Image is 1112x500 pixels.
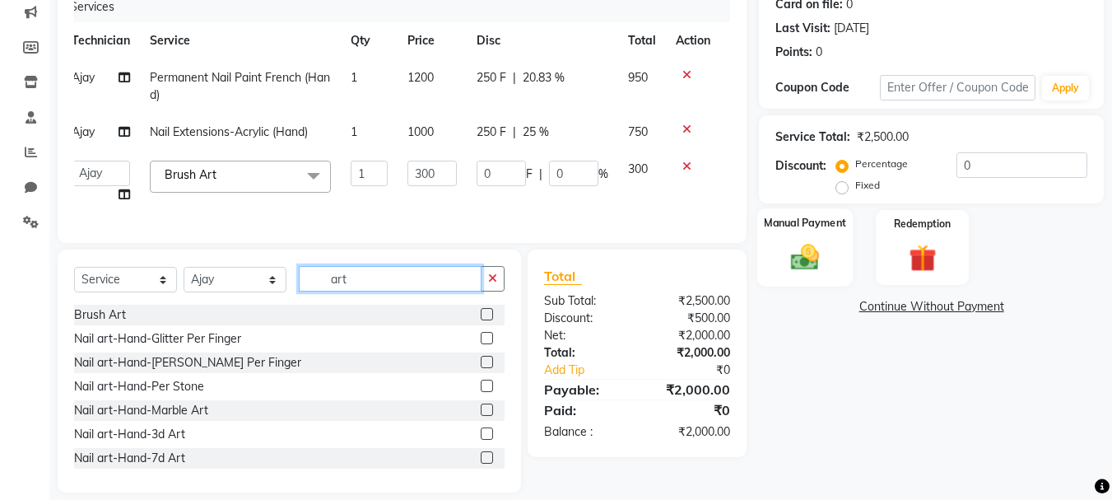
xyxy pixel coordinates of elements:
[628,161,648,176] span: 300
[637,292,742,310] div: ₹2,500.00
[165,167,216,182] span: Brush Art
[857,129,909,146] div: ₹2,500.00
[74,402,208,419] div: Nail art-Hand-Marble Art
[637,380,742,400] div: ₹2,000.00
[532,292,637,310] div: Sub Total:
[628,124,648,139] span: 750
[216,167,224,182] a: x
[351,70,357,85] span: 1
[532,380,637,400] div: Payable:
[523,124,549,141] span: 25 %
[880,75,1035,100] input: Enter Offer / Coupon Code
[513,69,516,86] span: |
[74,378,204,395] div: Nail art-Hand-Per Stone
[532,310,637,327] div: Discount:
[74,354,301,371] div: Nail art-Hand-[PERSON_NAME] Per Finger
[834,20,869,37] div: [DATE]
[539,166,542,183] span: |
[150,70,330,102] span: Permanent Nail Paint French (Hand)
[775,79,879,96] div: Coupon Code
[775,157,826,175] div: Discount:
[62,22,140,59] th: Technician
[72,70,95,85] span: Ajay
[816,44,822,61] div: 0
[637,327,742,344] div: ₹2,000.00
[637,423,742,441] div: ₹2,000.00
[544,268,582,285] span: Total
[532,400,637,420] div: Paid:
[140,22,341,59] th: Service
[775,129,850,146] div: Service Total:
[532,327,637,344] div: Net:
[598,166,608,183] span: %
[526,166,533,183] span: F
[666,22,720,59] th: Action
[855,178,880,193] label: Fixed
[655,362,743,379] div: ₹0
[74,450,185,467] div: Nail art-Hand-7d Art
[351,124,357,139] span: 1
[855,157,908,171] label: Percentage
[477,124,506,141] span: 250 F
[398,22,467,59] th: Price
[532,344,637,362] div: Total:
[628,70,648,85] span: 950
[775,20,831,37] div: Last Visit:
[513,124,516,141] span: |
[407,70,434,85] span: 1200
[523,69,565,86] span: 20.83 %
[775,44,812,61] div: Points:
[299,266,482,292] input: Search or Scan
[407,124,434,139] span: 1000
[150,124,308,139] span: Nail Extensions-Acrylic (Hand)
[1042,76,1089,100] button: Apply
[637,344,742,362] div: ₹2,000.00
[618,22,666,59] th: Total
[764,215,846,231] label: Manual Payment
[637,400,742,420] div: ₹0
[74,306,126,324] div: Brush Art
[894,217,951,231] label: Redemption
[477,69,506,86] span: 250 F
[762,298,1100,315] a: Continue Without Payment
[900,241,945,275] img: _gift.svg
[74,330,241,348] div: Nail art-Hand-Glitter Per Finger
[782,241,828,273] img: _cash.svg
[467,22,618,59] th: Disc
[341,22,398,59] th: Qty
[74,426,185,443] div: Nail art-Hand-3d Art
[72,124,95,139] span: Ajay
[532,362,654,379] a: Add Tip
[532,423,637,441] div: Balance :
[637,310,742,327] div: ₹500.00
